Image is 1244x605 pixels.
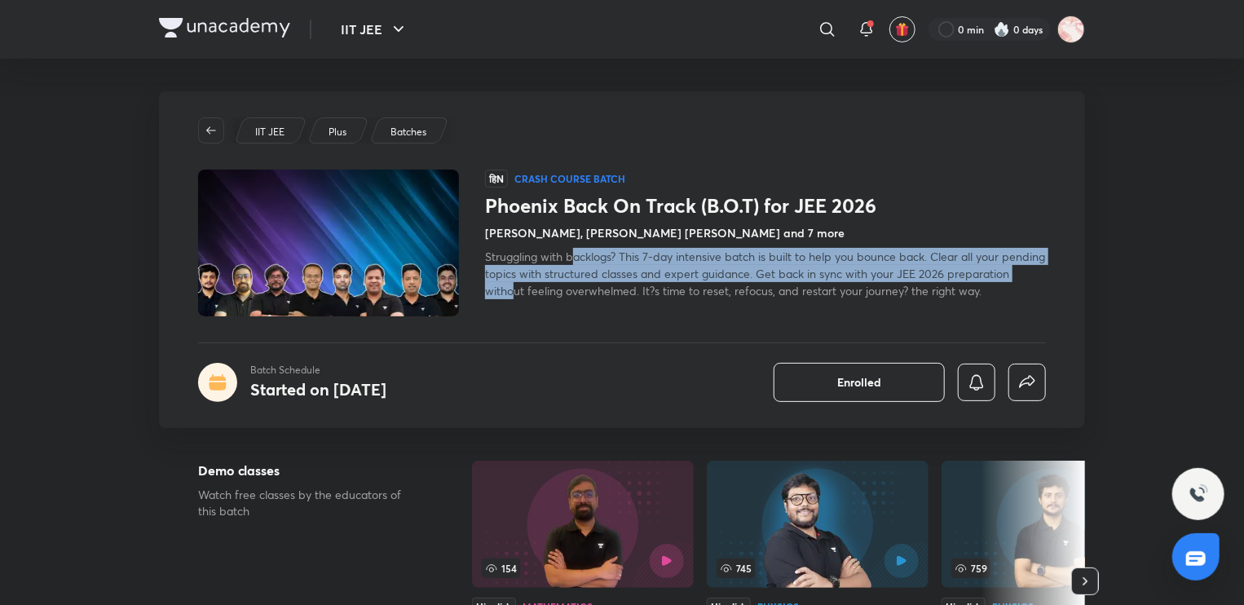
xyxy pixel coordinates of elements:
h1: Phoenix Back On Track (B.O.T) for JEE 2026 [485,194,1046,218]
a: Batches [388,125,430,139]
img: Company Logo [159,18,290,38]
button: avatar [889,16,915,42]
button: Enrolled [774,363,945,402]
img: avatar [895,22,910,37]
span: 759 [951,559,990,578]
img: ttu [1189,484,1208,504]
span: Enrolled [837,374,881,391]
span: Struggling with backlogs? This 7-day intensive batch is built to help you bounce back. Clear all ... [485,249,1045,298]
h5: Demo classes [198,461,420,480]
p: Plus [329,125,346,139]
h4: Started on [DATE] [250,378,386,400]
span: हिN [485,170,508,188]
p: IIT JEE [255,125,285,139]
p: Crash course Batch [514,172,625,185]
p: Batches [390,125,426,139]
button: IIT JEE [331,13,418,46]
a: Plus [326,125,350,139]
span: 154 [482,559,520,578]
p: Batch Schedule [250,363,386,378]
h4: [PERSON_NAME], [PERSON_NAME] [PERSON_NAME] and 7 more [485,224,845,241]
span: 745 [717,559,755,578]
a: IIT JEE [253,125,288,139]
img: streak [994,21,1010,38]
img: Thumbnail [196,168,461,318]
p: Watch free classes by the educators of this batch [198,487,420,519]
a: Company Logo [159,18,290,42]
img: Kritika Singh [1057,15,1085,43]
